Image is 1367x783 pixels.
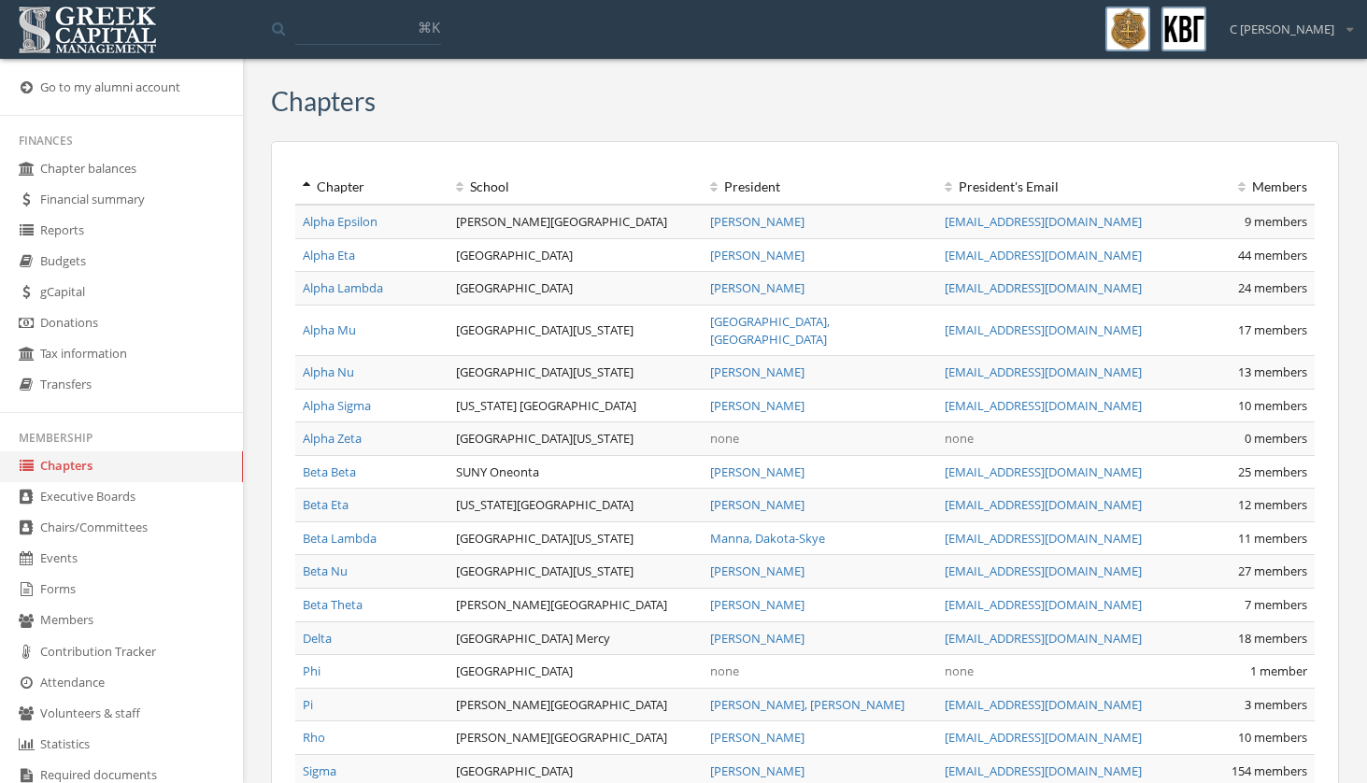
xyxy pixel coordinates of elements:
[1250,662,1307,679] span: 1 member
[303,279,383,296] a: Alpha Lambda
[303,662,320,679] a: Phi
[945,530,1142,547] a: [EMAIL_ADDRESS][DOMAIN_NAME]
[945,696,1142,713] a: [EMAIL_ADDRESS][DOMAIN_NAME]
[303,596,363,613] a: Beta Theta
[945,397,1142,414] a: [EMAIL_ADDRESS][DOMAIN_NAME]
[449,205,704,238] td: [PERSON_NAME][GEOGRAPHIC_DATA]
[303,762,336,779] a: Sigma
[1179,178,1307,196] div: Members
[271,87,376,116] h3: Chapters
[449,389,704,422] td: [US_STATE] [GEOGRAPHIC_DATA]
[945,562,1142,579] a: [EMAIL_ADDRESS][DOMAIN_NAME]
[1238,496,1307,513] span: 12 members
[1238,279,1307,296] span: 24 members
[710,463,805,480] a: [PERSON_NAME]
[449,272,704,306] td: [GEOGRAPHIC_DATA]
[710,363,805,380] a: [PERSON_NAME]
[303,696,313,713] a: Pi
[945,662,974,679] span: none
[710,178,930,196] div: President
[945,363,1142,380] a: [EMAIL_ADDRESS][DOMAIN_NAME]
[945,279,1142,296] a: [EMAIL_ADDRESS][DOMAIN_NAME]
[303,178,441,196] div: Chapter
[1217,7,1353,38] div: C [PERSON_NAME]
[710,247,805,263] a: [PERSON_NAME]
[1245,430,1307,447] span: 0 members
[1238,397,1307,414] span: 10 members
[303,729,325,746] a: Rho
[945,430,974,447] span: none
[710,430,739,447] span: none
[710,313,830,348] a: [GEOGRAPHIC_DATA], [GEOGRAPHIC_DATA]
[303,213,377,230] a: Alpha Epsilon
[710,279,805,296] a: [PERSON_NAME]
[710,762,805,779] a: [PERSON_NAME]
[945,762,1142,779] a: [EMAIL_ADDRESS][DOMAIN_NAME]
[449,688,704,721] td: [PERSON_NAME][GEOGRAPHIC_DATA]
[945,178,1164,196] div: President 's Email
[418,18,440,36] span: ⌘K
[303,463,356,480] a: Beta Beta
[1232,762,1307,779] span: 154 members
[945,496,1142,513] a: [EMAIL_ADDRESS][DOMAIN_NAME]
[710,630,805,647] a: [PERSON_NAME]
[1238,363,1307,380] span: 13 members
[710,530,825,547] a: Manna, Dakota-Skye
[945,729,1142,746] a: [EMAIL_ADDRESS][DOMAIN_NAME]
[449,238,704,272] td: [GEOGRAPHIC_DATA]
[1238,562,1307,579] span: 27 members
[1238,463,1307,480] span: 25 members
[303,363,354,380] a: Alpha Nu
[303,321,356,338] a: Alpha Mu
[303,430,362,447] a: Alpha Zeta
[449,721,704,755] td: [PERSON_NAME][GEOGRAPHIC_DATA]
[710,696,904,713] a: [PERSON_NAME], [PERSON_NAME]
[303,562,348,579] a: Beta Nu
[449,621,704,655] td: [GEOGRAPHIC_DATA] Mercy
[449,305,704,355] td: [GEOGRAPHIC_DATA][US_STATE]
[303,397,371,414] a: Alpha Sigma
[303,496,349,513] a: Beta Eta
[449,589,704,622] td: [PERSON_NAME][GEOGRAPHIC_DATA]
[710,496,805,513] a: [PERSON_NAME]
[1238,630,1307,647] span: 18 members
[1238,729,1307,746] span: 10 members
[303,530,377,547] a: Beta Lambda
[710,562,805,579] a: [PERSON_NAME]
[303,247,355,263] a: Alpha Eta
[945,213,1142,230] a: [EMAIL_ADDRESS][DOMAIN_NAME]
[710,397,805,414] a: [PERSON_NAME]
[449,521,704,555] td: [GEOGRAPHIC_DATA][US_STATE]
[945,596,1142,613] a: [EMAIL_ADDRESS][DOMAIN_NAME]
[945,247,1142,263] a: [EMAIL_ADDRESS][DOMAIN_NAME]
[303,630,332,647] a: Delta
[710,596,805,613] a: [PERSON_NAME]
[449,356,704,390] td: [GEOGRAPHIC_DATA][US_STATE]
[710,213,805,230] a: [PERSON_NAME]
[1238,530,1307,547] span: 11 members
[710,662,739,679] span: none
[945,630,1142,647] a: [EMAIL_ADDRESS][DOMAIN_NAME]
[945,321,1142,338] a: [EMAIL_ADDRESS][DOMAIN_NAME]
[710,729,805,746] a: [PERSON_NAME]
[945,463,1142,480] a: [EMAIL_ADDRESS][DOMAIN_NAME]
[1238,247,1307,263] span: 44 members
[456,178,696,196] div: School
[449,555,704,589] td: [GEOGRAPHIC_DATA][US_STATE]
[1245,596,1307,613] span: 7 members
[449,455,704,489] td: SUNY Oneonta
[1245,696,1307,713] span: 3 members
[449,422,704,456] td: [GEOGRAPHIC_DATA][US_STATE]
[449,489,704,522] td: [US_STATE][GEOGRAPHIC_DATA]
[449,655,704,689] td: [GEOGRAPHIC_DATA]
[1238,321,1307,338] span: 17 members
[1230,21,1334,38] span: C [PERSON_NAME]
[1245,213,1307,230] span: 9 members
